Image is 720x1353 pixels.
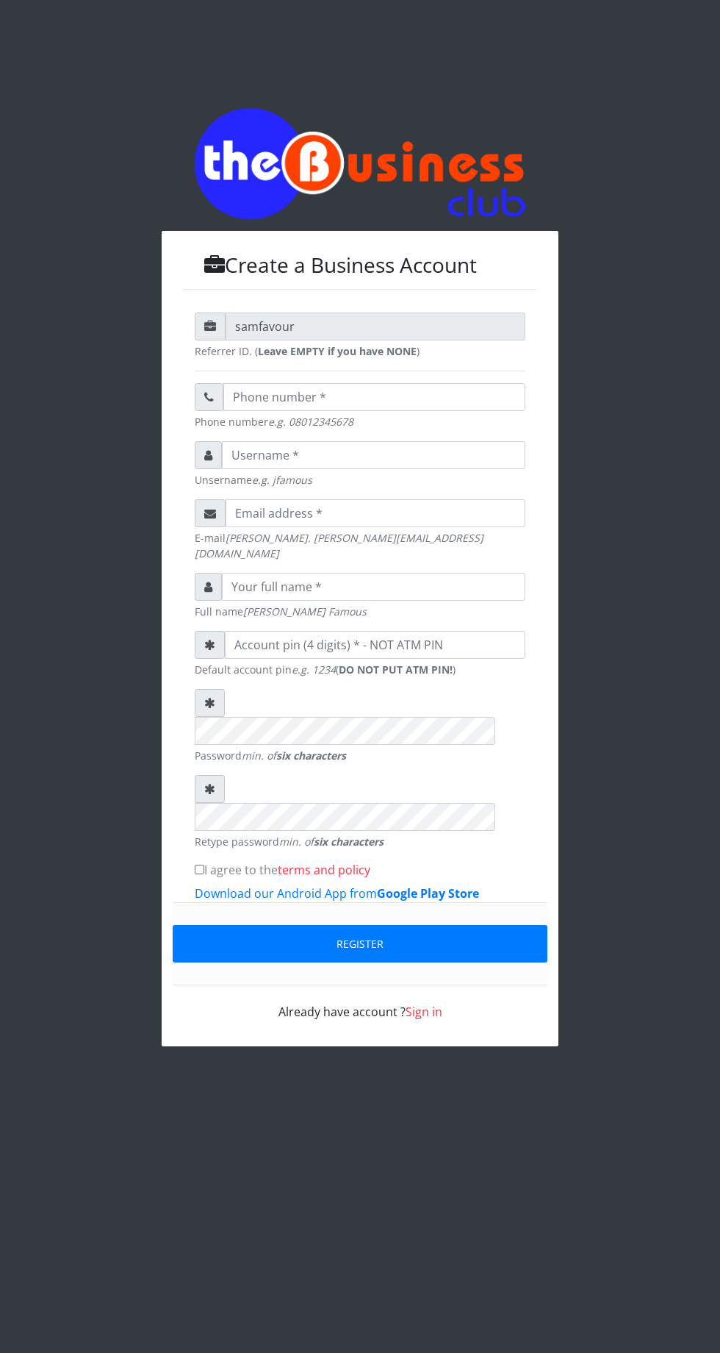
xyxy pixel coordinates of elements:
input: Your full name * [222,573,525,601]
input: Account pin (4 digits) * - NOT ATM PIN [225,631,525,659]
em: e.g. 08012345678 [268,415,353,429]
label: I agree to the [195,861,370,879]
strong: six characters [314,835,384,849]
input: Email address * [226,499,525,527]
em: e.g. 1234 [292,663,336,676]
small: Default account pin ( ) [195,662,525,677]
button: Register [173,925,547,963]
small: Full name [195,604,525,619]
b: DO NOT PUT ATM PIN! [339,663,453,676]
em: e.g. jfamous [252,473,312,487]
em: min. of [242,749,346,763]
em: [PERSON_NAME] Famous [243,604,367,618]
strong: Leave EMPTY if you have NONE [258,344,417,358]
em: [PERSON_NAME]. [PERSON_NAME][EMAIL_ADDRESS][DOMAIN_NAME] [195,531,483,560]
h3: Create a Business Account [184,253,536,278]
b: Google Play Store [377,885,479,902]
small: E-mail [195,530,525,561]
a: Download our Android App fromGoogle Play Store [195,885,479,902]
small: Password [195,748,525,763]
a: Sign in [406,1004,442,1020]
div: Already have account ? [195,985,525,1021]
small: Unsername [195,472,525,488]
small: Retype password [195,834,525,849]
strong: six characters [276,749,346,763]
input: Phone number * [223,383,525,411]
input: Referrer ID (Leave blank if NONE) [226,313,525,340]
input: Username * [222,441,525,469]
small: Phone number [195,414,525,429]
small: Referrer ID. ( ) [195,343,525,359]
a: terms and policy [278,862,370,878]
em: min. of [279,835,384,849]
input: I agree to theterms and policy [195,865,204,874]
